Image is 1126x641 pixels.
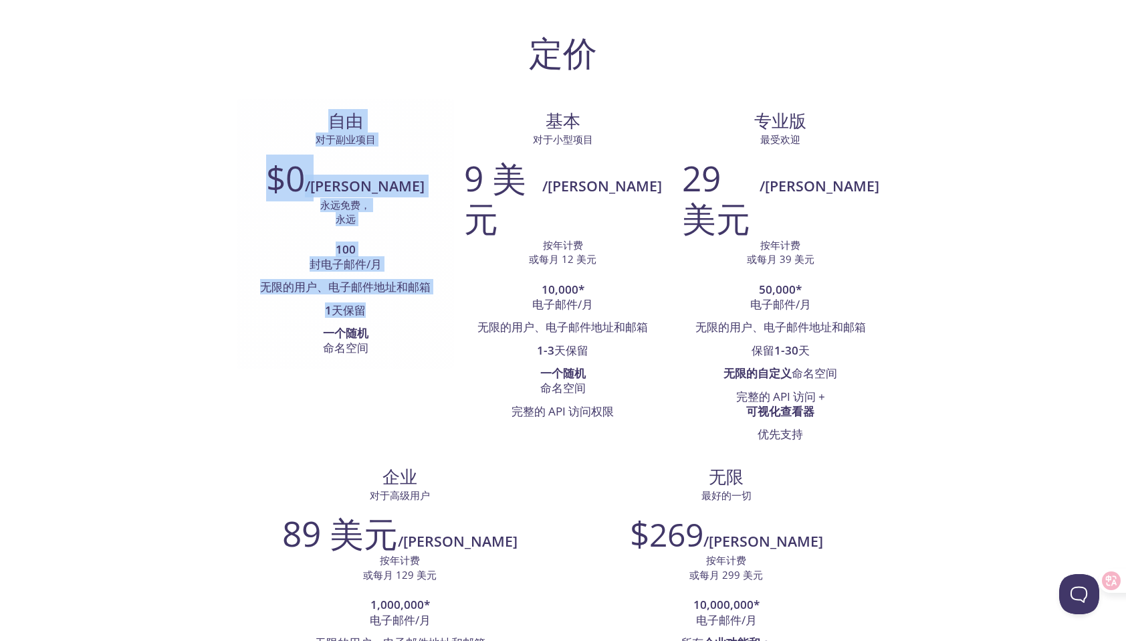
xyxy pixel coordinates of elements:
li: 完整的 API 访问 + [682,386,879,424]
span: 企业 [247,466,552,488]
strong: 50,000* [759,282,802,297]
h6: /[PERSON_NAME] [703,530,823,553]
p: 按年计费 或每月 39 美元 [747,238,814,267]
h2: 29 美元 [682,158,760,238]
span: 无限 [709,465,744,488]
li: 优先支持 [682,424,879,446]
h6: /[PERSON_NAME] [760,175,879,197]
li: 电子邮件/月 [573,594,879,632]
p: 按年计费 或每月 299 美元 [689,553,763,582]
iframe: Help Scout Beacon - Open [1059,574,1099,614]
li: 命名空间 [682,363,879,385]
h2: 9 美元 [464,158,542,238]
strong: 100 [336,242,356,257]
li: 电子邮件/月 [464,279,661,317]
li: 电子邮件/月 [247,594,553,632]
strong: 10,000,000* [693,597,760,612]
strong: 可视化查看器 [746,403,814,419]
p: 永远免费， 永远 [320,198,370,227]
li: 无限的用户、电子邮件地址和邮箱 [464,316,661,339]
span: 对于小型项目 [533,132,593,146]
li: 天保留 [464,340,661,363]
span: 专业版 [683,110,879,132]
li: 电子邮件/月 [682,279,879,317]
h1: 定价 [529,32,597,72]
span: 最好的一切 [701,488,752,502]
p: 按年计费 或每月 129 美元 [363,553,437,582]
h2: $ [630,513,703,553]
span: 对于副业项目 [316,132,376,146]
strong: 1-3 [537,343,554,358]
strong: 1,000,000* [370,597,430,612]
h2: 89 美元 [282,513,398,553]
strong: 一个随机 [540,365,586,381]
span: 基本 [465,110,661,132]
strong: 1-30 [774,343,798,358]
strong: 1 [325,302,332,318]
h6: /[PERSON_NAME] [398,530,518,553]
h2: $0 [266,158,305,198]
h6: /[PERSON_NAME] [542,175,662,197]
span: 自由 [247,110,443,132]
p: 按年计费 或每月 12 美元 [529,238,596,267]
li: 保留 天 [682,340,879,363]
li: 完整的 API 访问权限 [464,401,661,424]
span: 对于高级用户 [370,488,430,502]
strong: 10,000* [542,282,584,297]
span: 最受欢迎 [760,132,800,146]
li: 无限的用户、电子邮件地址和邮箱 [247,276,444,299]
strong: 无限的自定义 [723,365,792,381]
li: 命名空间 [464,363,661,401]
li: 天保留 [247,300,444,323]
li: 无限的用户、电子邮件地址和邮箱 [682,316,879,339]
li: 命名空间 [247,323,444,361]
strong: 一个随机 [323,325,368,341]
span: 269 [649,513,703,556]
li: 封电子邮件/月 [247,239,444,277]
h6: /[PERSON_NAME] [305,175,425,197]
